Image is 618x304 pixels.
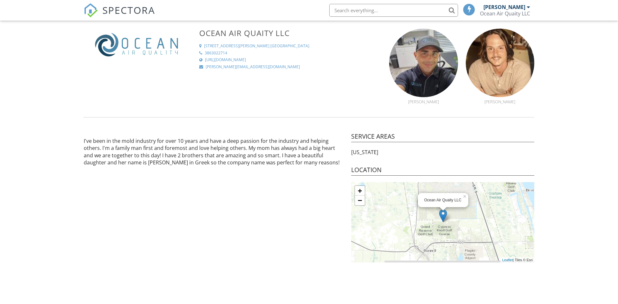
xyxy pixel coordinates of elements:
[351,149,534,156] p: [US_STATE]
[199,51,381,56] a: 3863022714
[501,257,534,263] div: | Tiles © Esri
[389,29,458,97] img: ocean.jpg
[389,99,458,104] div: [PERSON_NAME]
[204,43,269,49] div: [STREET_ADDRESS][PERSON_NAME]
[355,186,365,196] a: Zoom in
[463,193,468,198] a: ×
[205,51,227,56] div: 3863022714
[199,57,381,63] a: [URL][DOMAIN_NAME]
[206,64,300,70] div: [PERSON_NAME][EMAIL_ADDRESS][DOMAIN_NAME]
[270,43,309,49] div: [GEOGRAPHIC_DATA]
[424,198,462,203] div: Ocean Air Quaity LLC
[483,4,525,10] div: [PERSON_NAME]
[84,3,98,17] img: The Best Home Inspection Software - Spectora
[102,3,155,17] span: SPECTORA
[355,196,365,205] a: Zoom out
[92,29,182,61] img: OAQ_Logo.png
[502,258,513,262] a: Leaflet
[351,132,534,143] h4: Service Areas
[199,43,381,49] a: [STREET_ADDRESS][PERSON_NAME] [GEOGRAPHIC_DATA]
[466,92,534,104] a: [PERSON_NAME]
[199,64,381,70] a: [PERSON_NAME][EMAIL_ADDRESS][DOMAIN_NAME]
[84,9,155,22] a: SPECTORA
[480,10,530,17] div: Ocean Air Quaity LLC
[84,137,343,166] p: I've been in the mold industry for over 10 years and have a deep passion for the industry and hel...
[329,4,458,17] input: Search everything...
[205,57,246,63] div: [URL][DOMAIN_NAME]
[466,29,534,97] img: img_1393.jpeg
[466,99,534,104] div: [PERSON_NAME]
[199,29,381,37] h3: Ocean Air Quaity LLC
[351,166,534,176] h4: Location
[389,92,458,104] a: [PERSON_NAME]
